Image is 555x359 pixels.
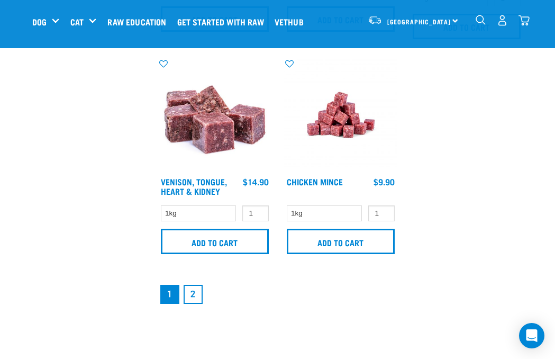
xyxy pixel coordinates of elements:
[476,15,486,25] img: home-icon-1@2x.png
[368,15,382,25] img: van-moving.png
[519,323,544,348] div: Open Intercom Messenger
[284,58,397,172] img: Chicken M Ince 1613
[105,1,174,43] a: Raw Education
[158,283,523,306] nav: pagination
[70,15,84,28] a: Cat
[242,205,269,222] input: 1
[243,177,269,186] div: $14.90
[158,58,271,172] img: Pile Of Cubed Venison Tongue Mix For Pets
[32,15,47,28] a: Dog
[161,229,269,254] input: Add to cart
[287,179,343,184] a: Chicken Mince
[175,1,272,43] a: Get started with Raw
[387,20,451,23] span: [GEOGRAPHIC_DATA]
[184,285,203,304] a: Goto page 2
[272,1,312,43] a: Vethub
[374,177,395,186] div: $9.90
[368,205,395,222] input: 1
[497,15,508,26] img: user.png
[161,179,227,193] a: Venison, Tongue, Heart & Kidney
[287,229,395,254] input: Add to cart
[518,15,530,26] img: home-icon@2x.png
[160,285,179,304] a: Page 1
